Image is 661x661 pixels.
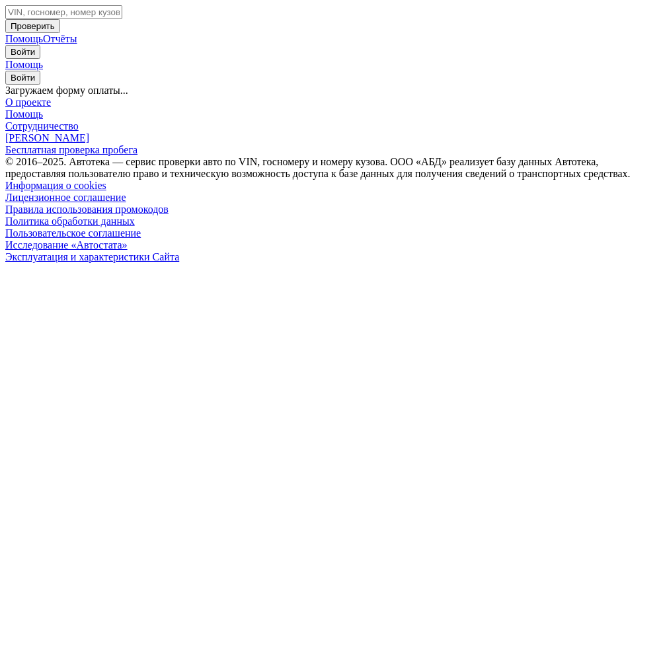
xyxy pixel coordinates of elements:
a: Правила использования промокодов [5,204,656,215]
a: Исследование «Автостата» [5,239,656,251]
button: Войти [5,71,40,85]
a: Помощь [5,59,43,70]
a: [PERSON_NAME] [5,132,656,144]
a: Отчёты [43,33,77,44]
a: О проекте [5,97,656,108]
a: Эксплуатация и характеристики Сайта [5,251,656,263]
span: Войти [11,73,35,83]
a: Информация о cookies [5,180,656,192]
div: © 2016– 2025 . Автотека — сервис проверки авто по VIN, госномеру и номеру кузова. ООО «АБД» реали... [5,156,656,180]
a: Помощь [5,108,656,120]
div: Загружаем форму оплаты... [5,85,656,97]
button: Войти [5,45,40,59]
a: Пользовательское соглашение [5,227,656,239]
a: Помощь [5,33,43,44]
a: Бесплатная проверка пробега [5,144,656,156]
span: Войти [11,47,35,57]
span: Проверить [11,21,55,31]
input: VIN, госномер, номер кузова [5,5,122,19]
a: Политика обработки данных [5,215,656,227]
button: Проверить [5,19,60,33]
a: Сотрудничество [5,120,656,132]
a: Лицензионное соглашение [5,192,656,204]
